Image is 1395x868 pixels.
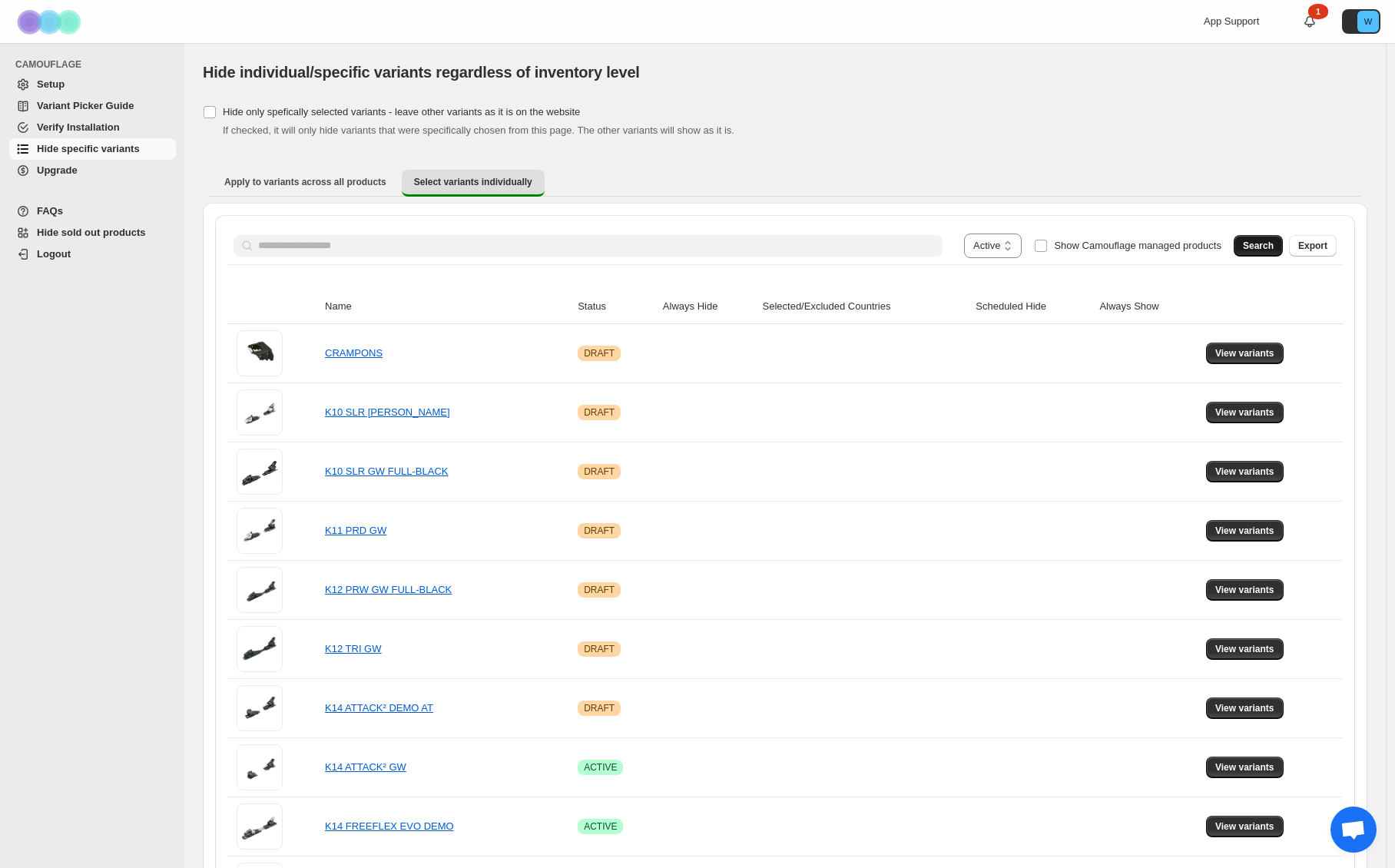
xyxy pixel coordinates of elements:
[9,222,176,244] a: Hide sold out products
[1215,643,1274,655] span: View variants
[12,1,89,43] img: Camouflage
[9,200,176,222] a: FAQs
[1330,807,1377,853] div: Open chat
[239,685,280,731] img: K14 ATTACK² DEMO AT
[325,465,448,477] a: K10 SLR GW FULL-BLACK
[239,744,280,790] img: K14 ATTACK² GW
[1215,406,1274,419] span: View variants
[1302,14,1317,29] a: 1
[325,347,383,359] a: CRAMPONS
[37,100,134,111] span: Variant Picker Guide
[212,170,399,194] button: Apply to variants across all products
[584,406,615,419] span: DRAFT
[1215,465,1274,478] span: View variants
[1095,290,1201,324] th: Always Show
[1215,347,1274,359] span: View variants
[37,78,65,90] span: Setup
[1215,584,1274,596] span: View variants
[1206,343,1284,364] button: View variants
[1215,525,1274,537] span: View variants
[1206,697,1284,719] button: View variants
[320,290,573,324] th: Name
[1206,461,1284,482] button: View variants
[758,290,972,324] th: Selected/Excluded Countries
[325,406,450,418] a: K10 SLR [PERSON_NAME]
[1206,638,1284,660] button: View variants
[239,508,280,554] img: K11 PRD GW
[37,227,146,238] span: Hide sold out products
[414,176,532,188] span: Select variants individually
[1054,240,1221,251] span: Show Camouflage managed products
[239,389,280,436] img: K10 SLR GW WHITE
[325,584,452,595] a: K12 PRW GW FULL-BLACK
[325,643,381,654] a: K12 TRI GW
[325,525,386,536] a: K11 PRD GW
[37,205,63,217] span: FAQs
[37,143,140,154] span: Hide specific variants
[584,584,615,596] span: DRAFT
[325,702,433,714] a: K14 ATTACK² DEMO AT
[1364,17,1373,26] text: W
[1234,235,1283,257] button: Search
[1206,520,1284,542] button: View variants
[658,290,758,324] th: Always Hide
[9,138,176,160] a: Hide specific variants
[37,121,120,133] span: Verify Installation
[223,106,580,118] span: Hide only spefically selected variants - leave other variants as it is on the website
[1243,240,1274,252] span: Search
[1206,816,1284,837] button: View variants
[325,761,406,773] a: K14 ATTACK² GW
[239,803,280,850] img: K14 FREEFLEX EVO DEMO
[1289,235,1337,257] button: Export
[9,244,176,265] a: Logout
[584,761,617,774] span: ACTIVE
[239,626,280,672] img: K12 TRI GW
[15,58,177,71] span: CAMOUFLAGE
[584,702,615,714] span: DRAFT
[1215,702,1274,714] span: View variants
[224,176,386,188] span: Apply to variants across all products
[1298,240,1327,252] span: Export
[1308,4,1328,19] div: 1
[223,124,734,136] span: If checked, it will only hide variants that were specifically chosen from this page. The other va...
[584,643,615,655] span: DRAFT
[584,465,615,478] span: DRAFT
[584,347,615,359] span: DRAFT
[1204,15,1259,27] span: App Support
[584,820,617,833] span: ACTIVE
[584,525,615,537] span: DRAFT
[9,74,176,95] a: Setup
[37,164,78,176] span: Upgrade
[1215,761,1274,774] span: View variants
[239,330,280,376] img: CRAMPONS
[573,290,658,324] th: Status
[9,117,176,138] a: Verify Installation
[1206,579,1284,601] button: View variants
[9,95,176,117] a: Variant Picker Guide
[1206,402,1284,423] button: View variants
[1215,820,1274,833] span: View variants
[402,170,545,197] button: Select variants individually
[9,160,176,181] a: Upgrade
[1357,11,1379,32] span: Avatar with initials W
[239,567,280,613] img: K12 PRW GW FULL-BLACK
[203,64,640,81] span: Hide individual/specific variants regardless of inventory level
[1342,9,1380,34] button: Avatar with initials W
[1206,757,1284,778] button: View variants
[325,820,454,832] a: K14 FREEFLEX EVO DEMO
[37,248,71,260] span: Logout
[971,290,1095,324] th: Scheduled Hide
